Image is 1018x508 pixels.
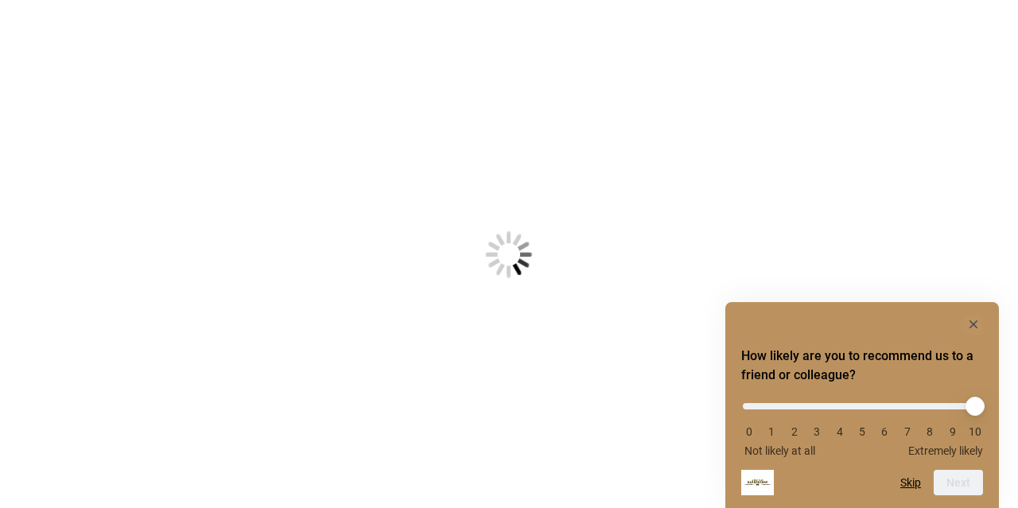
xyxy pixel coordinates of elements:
li: 1 [763,425,779,438]
li: 10 [967,425,983,438]
li: 8 [922,425,938,438]
button: Hide survey [964,315,983,334]
span: Extremely likely [908,444,983,457]
button: Next question [934,470,983,495]
li: 3 [809,425,825,438]
li: 0 [741,425,757,438]
span: Not likely at all [744,444,815,457]
li: 6 [876,425,892,438]
li: 7 [899,425,915,438]
img: Loading [407,153,611,356]
button: Skip [900,476,921,489]
li: 2 [787,425,802,438]
h2: How likely are you to recommend us to a friend or colleague? Select an option from 0 to 10, with ... [741,347,983,385]
li: 9 [945,425,961,438]
li: 5 [854,425,870,438]
div: How likely are you to recommend us to a friend or colleague? Select an option from 0 to 10, with ... [741,315,983,495]
div: How likely are you to recommend us to a friend or colleague? Select an option from 0 to 10, with ... [741,391,983,457]
li: 4 [832,425,848,438]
